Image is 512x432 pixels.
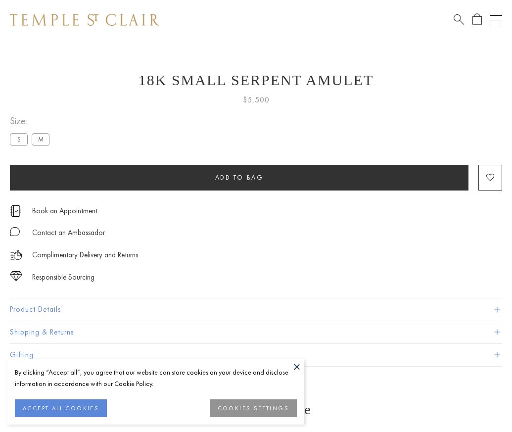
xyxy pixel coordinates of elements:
[472,13,482,26] a: Open Shopping Bag
[10,321,502,343] button: Shipping & Returns
[454,13,464,26] a: Search
[10,271,22,281] img: icon_sourcing.svg
[215,173,264,182] span: Add to bag
[10,205,22,217] img: icon_appointment.svg
[10,14,159,26] img: Temple St. Clair
[10,344,502,366] button: Gifting
[32,227,105,239] div: Contact an Ambassador
[10,249,22,261] img: icon_delivery.svg
[15,367,297,389] div: By clicking “Accept all”, you agree that our website can store cookies on your device and disclos...
[32,249,138,261] p: Complimentary Delivery and Returns
[10,227,20,237] img: MessageIcon-01_2.svg
[490,14,502,26] button: Open navigation
[10,133,28,145] label: S
[32,133,49,145] label: M
[243,94,270,106] span: $5,500
[32,271,94,284] div: Responsible Sourcing
[10,298,502,321] button: Product Details
[10,72,502,89] h1: 18K Small Serpent Amulet
[210,399,297,417] button: COOKIES SETTINGS
[15,399,107,417] button: ACCEPT ALL COOKIES
[10,165,468,191] button: Add to bag
[10,113,53,129] span: Size:
[32,205,97,216] a: Book an Appointment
